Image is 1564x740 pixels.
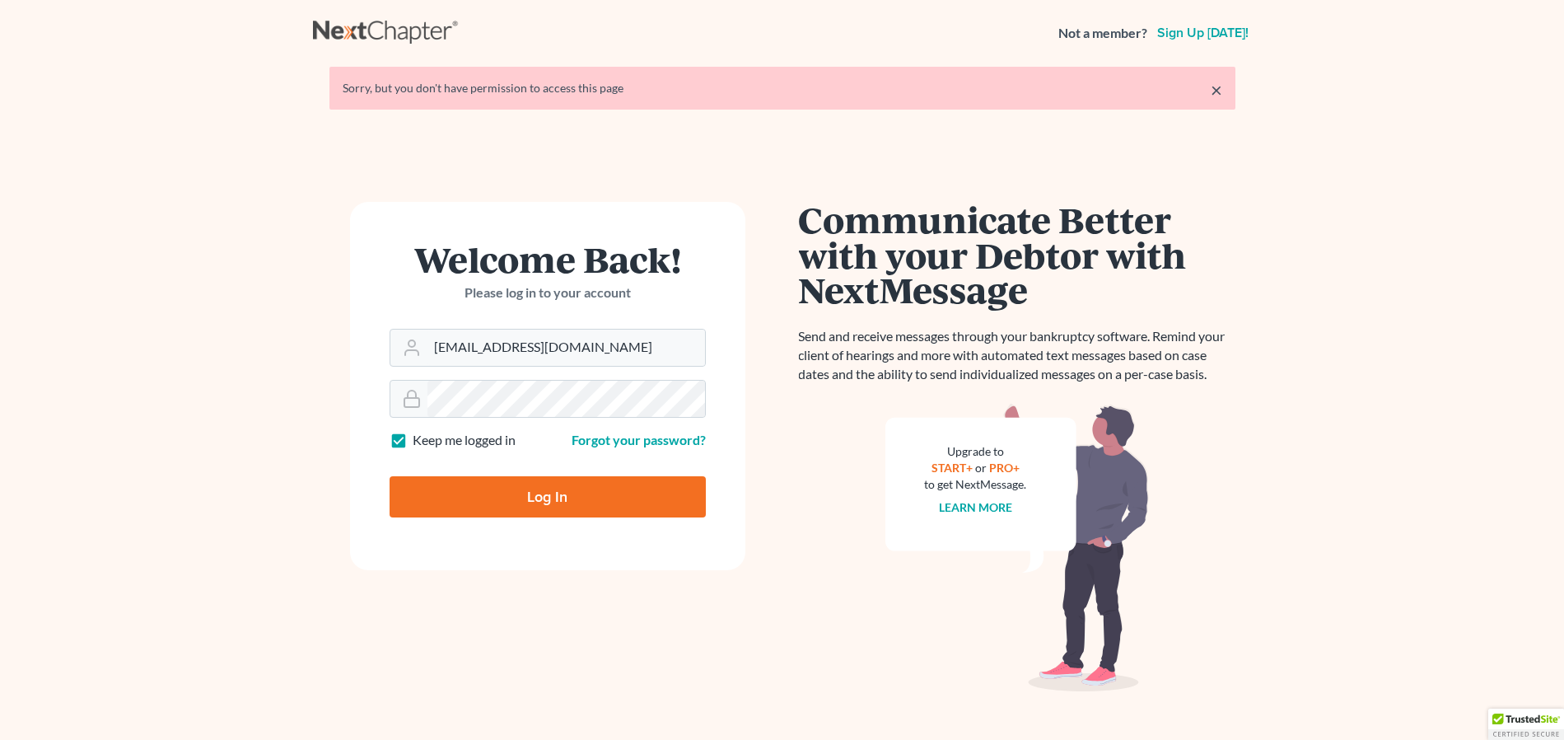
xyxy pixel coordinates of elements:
p: Please log in to your account [390,283,706,302]
a: Forgot your password? [572,432,706,447]
h1: Welcome Back! [390,241,706,277]
a: PRO+ [989,461,1020,475]
a: Sign up [DATE]! [1154,26,1252,40]
img: nextmessage_bg-59042aed3d76b12b5cd301f8e5b87938c9018125f34e5fa2b7a6b67550977c72.svg [885,404,1149,692]
div: to get NextMessage. [925,476,1027,493]
a: Learn more [939,500,1012,514]
label: Keep me logged in [413,431,516,450]
div: Sorry, but you don't have permission to access this page [343,80,1222,96]
p: Send and receive messages through your bankruptcy software. Remind your client of hearings and mo... [799,327,1235,384]
a: × [1211,80,1222,100]
input: Log In [390,476,706,518]
div: TrustedSite Certified [1488,709,1564,740]
strong: Not a member? [1058,24,1147,43]
span: or [975,461,987,475]
a: START+ [931,461,973,475]
div: Upgrade to [925,443,1027,460]
h1: Communicate Better with your Debtor with NextMessage [799,202,1235,307]
input: Email Address [427,330,705,366]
